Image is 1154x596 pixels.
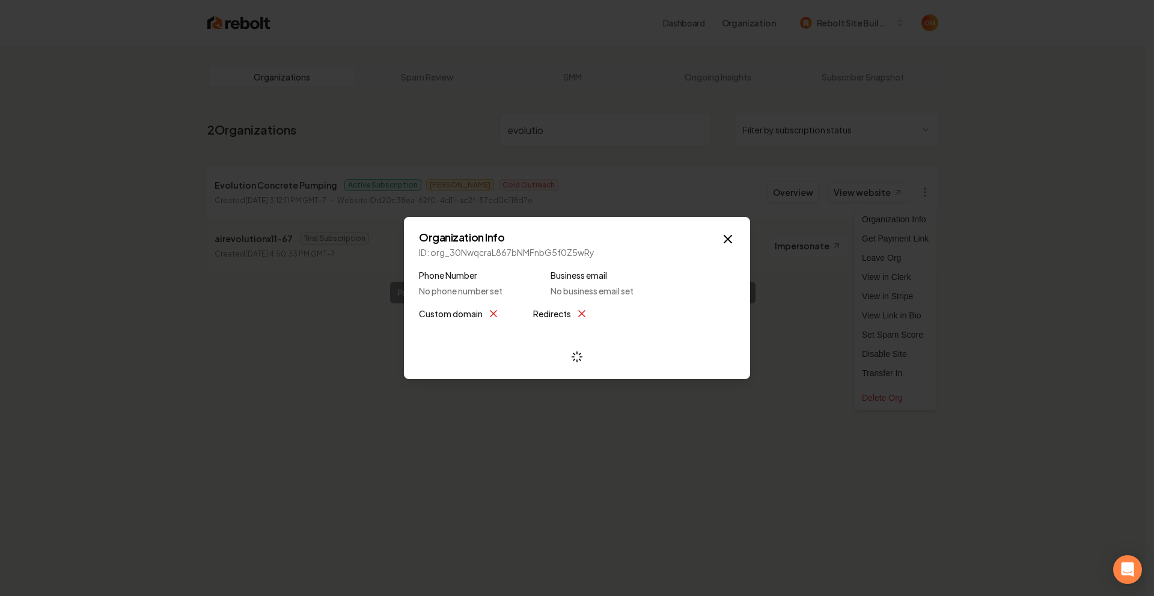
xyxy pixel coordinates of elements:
[419,306,483,321] label: Custom domain
[419,246,735,258] p: ID: org_30NwqcraL867bNMFnbG5f0Z5wRy
[551,268,633,282] label: Business email
[419,268,502,282] label: Phone Number
[419,232,735,243] h2: Organization Info
[533,306,571,321] label: Redirects
[551,285,633,297] span: No business email set
[419,285,502,297] span: No phone number set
